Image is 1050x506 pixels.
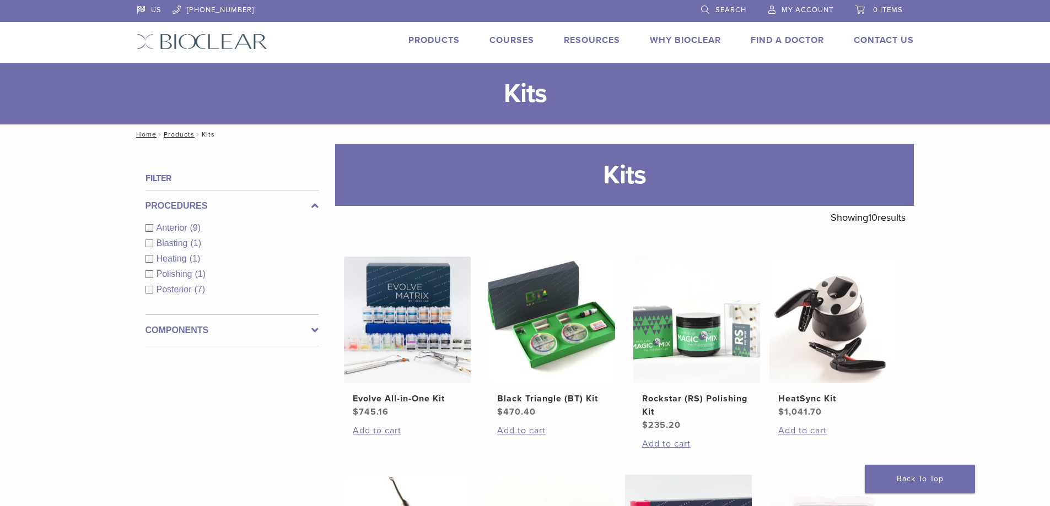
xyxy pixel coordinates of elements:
span: Anterior [157,223,190,232]
bdi: 1,041.70 [778,406,822,417]
a: Products [164,130,195,138]
nav: Kits [128,124,922,144]
span: Polishing [157,269,195,279]
img: Evolve All-in-One Kit [344,257,471,383]
h2: Black Triangle (BT) Kit [497,392,606,405]
span: $ [778,406,784,417]
h2: Rockstar (RS) Polishing Kit [642,392,751,418]
span: Heating [157,254,190,263]
span: $ [497,406,503,417]
a: Black Triangle (BT) KitBlack Triangle (BT) Kit $470.40 [488,257,616,418]
a: Rockstar (RS) Polishing KitRockstar (RS) Polishing Kit $235.20 [633,257,761,432]
span: (1) [195,269,206,279]
a: Why Bioclear [650,35,721,46]
img: Black Triangle (BT) Kit [488,257,615,383]
span: / [195,132,202,137]
h2: Evolve All-in-One Kit [353,392,462,405]
p: Showing results [831,206,906,229]
img: Bioclear [137,34,267,50]
a: Add to cart: “Rockstar (RS) Polishing Kit” [642,437,751,450]
a: Evolve All-in-One KitEvolve All-in-One Kit $745.16 [343,257,472,418]
span: Posterior [157,285,195,294]
a: Resources [564,35,620,46]
a: Back To Top [865,465,975,493]
bdi: 470.40 [497,406,536,417]
span: / [157,132,164,137]
a: Find A Doctor [751,35,824,46]
h2: HeatSync Kit [778,392,887,405]
img: Rockstar (RS) Polishing Kit [633,257,760,383]
bdi: 745.16 [353,406,389,417]
img: HeatSync Kit [769,257,896,383]
span: 10 [868,211,877,224]
a: HeatSync KitHeatSync Kit $1,041.70 [769,257,897,418]
span: $ [353,406,359,417]
span: (9) [190,223,201,232]
span: (1) [190,254,201,263]
span: Blasting [157,238,191,248]
h1: Kits [335,144,914,206]
a: Contact Us [854,35,914,46]
a: Products [408,35,460,46]
span: $ [642,420,648,431]
a: Add to cart: “HeatSync Kit” [778,424,887,437]
a: Home [133,130,157,138]
bdi: 235.20 [642,420,681,431]
span: My Account [782,6,833,14]
span: Search [715,6,746,14]
span: 0 items [873,6,903,14]
label: Components [146,324,319,337]
span: (7) [195,285,206,294]
span: (1) [190,238,201,248]
a: Add to cart: “Evolve All-in-One Kit” [353,424,462,437]
h4: Filter [146,172,319,185]
a: Courses [489,35,534,46]
label: Procedures [146,199,319,213]
a: Add to cart: “Black Triangle (BT) Kit” [497,424,606,437]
